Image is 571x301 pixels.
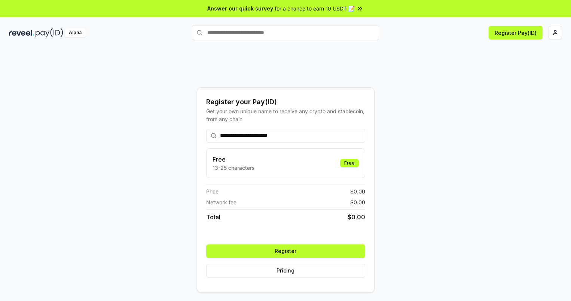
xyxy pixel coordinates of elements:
[36,28,63,37] img: pay_id
[9,28,34,37] img: reveel_dark
[206,213,220,222] span: Total
[350,198,365,206] span: $ 0.00
[348,213,365,222] span: $ 0.00
[213,164,254,172] p: 13-25 characters
[65,28,86,37] div: Alpha
[206,107,365,123] div: Get your own unique name to receive any crypto and stablecoin, from any chain
[340,159,359,167] div: Free
[207,4,273,12] span: Answer our quick survey
[206,198,236,206] span: Network fee
[206,97,365,107] div: Register your Pay(ID)
[213,155,254,164] h3: Free
[350,187,365,195] span: $ 0.00
[206,264,365,277] button: Pricing
[206,187,219,195] span: Price
[206,244,365,258] button: Register
[489,26,543,39] button: Register Pay(ID)
[275,4,355,12] span: for a chance to earn 10 USDT 📝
